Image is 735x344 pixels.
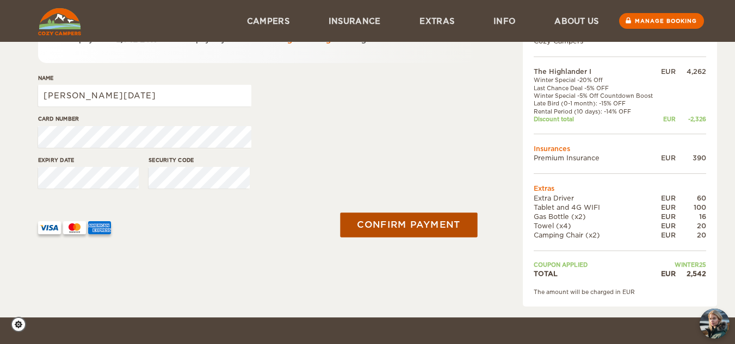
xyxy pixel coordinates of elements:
[534,108,659,115] td: Rental Period (10 days): -14% OFF
[658,212,675,221] div: EUR
[676,212,706,221] div: 16
[676,193,706,203] div: 60
[658,269,675,278] div: EUR
[534,269,659,278] td: TOTAL
[534,230,659,240] td: Camping Chair (x2)
[534,203,659,212] td: Tablet and 4G WIFI
[700,309,730,339] button: chat-button
[38,156,139,164] label: Expiry date
[534,288,706,296] div: The amount will be charged in EUR
[116,35,138,43] span: 2,542
[658,193,675,203] div: EUR
[676,269,706,278] div: 2,542
[676,230,706,240] div: 20
[534,67,659,76] td: The Highlander I
[619,13,704,29] a: Manage booking
[676,153,706,162] div: 390
[676,67,706,76] div: 4,262
[658,203,675,212] div: EUR
[534,92,659,99] td: Winter Special -5% Off Countdown Boost
[658,221,675,230] div: EUR
[658,153,675,162] div: EUR
[38,8,81,35] img: Cozy Campers
[11,317,33,332] a: Cookie settings
[534,99,659,107] td: Late Bird (0-1 month): -15% OFF
[534,144,706,153] td: Insurances
[341,212,478,237] button: Confirm payment
[534,84,659,92] td: Last Chance Deal -5% OFF
[534,221,659,230] td: Towel (x4)
[658,115,675,123] div: EUR
[88,221,111,234] img: AMEX
[63,221,86,234] img: mastercard
[534,261,659,268] td: Coupon applied
[38,115,251,123] label: Card number
[38,221,61,234] img: VISA
[534,153,659,162] td: Premium Insurance
[534,193,659,203] td: Extra Driver
[140,35,156,43] span: EUR
[149,156,250,164] label: Security code
[534,115,659,123] td: Discount total
[267,35,331,43] a: Manage Booking
[700,309,730,339] img: Freyja at Cozy Campers
[658,261,706,268] td: WINTER25
[676,221,706,230] div: 20
[676,115,706,123] div: -2,326
[658,230,675,240] div: EUR
[658,67,675,76] div: EUR
[534,76,659,84] td: Winter Special -20% Off
[38,74,251,82] label: Name
[534,212,659,221] td: Gas Bottle (x2)
[676,203,706,212] div: 100
[534,184,706,193] td: Extras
